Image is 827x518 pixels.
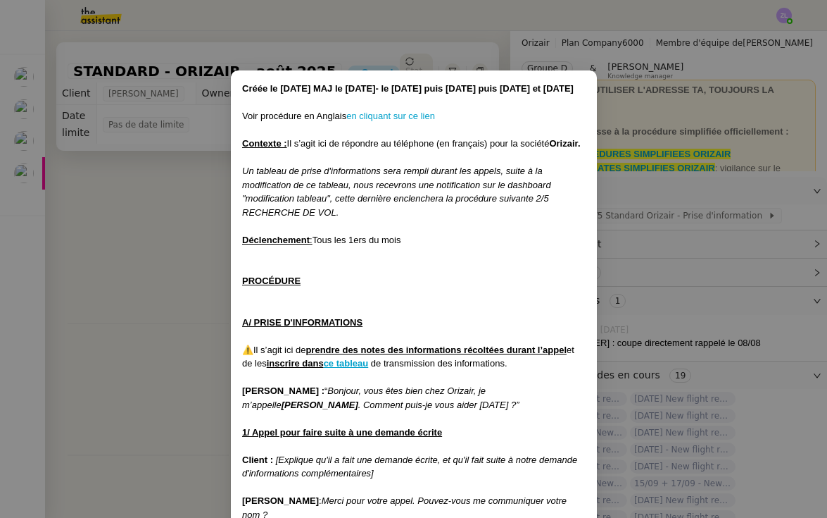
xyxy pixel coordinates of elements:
strong: Créée le [DATE] MAJ le [DATE]- le [DATE] puis [DATE] puis [DATE] et [DATE] [242,83,574,94]
div: Il s’agit ici de répondre au téléphone (en français) pour la société [242,137,586,151]
em: [Explique qu'il a fait une demande écrite, et qu'il fait suite à notre demande d'informations com... [242,455,577,479]
strong: [PERSON_NAME] : [242,386,324,396]
u: 1/ Appel pour faire suite à une demande écrite [242,427,442,438]
em: [PERSON_NAME] [281,400,358,410]
u: A/ PRISE D'INFORMATIONS [242,317,362,328]
u: PROCÉDURE [242,276,301,286]
em: Un tableau de prise d'informations sera rempli durant les appels, suite à la modification de ce t... [242,166,551,218]
div: “ [242,384,586,412]
div: ⚠️Il s’agit ici de et de les de transmission des informations. [242,343,586,371]
u: Déclenchement [242,235,310,245]
div: Tous les 1ers du mois [242,233,586,247]
u: prendre des notes des informations récoltées durant l’appel [305,345,567,355]
a: en cliquant sur ce lien [346,111,435,121]
div: Voir procédure en Anglais [242,109,586,123]
em: Bonjour, vous êtes bien chez Orizair, je m’appelle [242,386,486,410]
u: Contexte : [242,138,287,149]
u: ce tableau [323,358,368,369]
em: . Comment puis-je vous aider [DATE] ?” [358,400,519,410]
a: ce tableau [323,358,370,369]
strong: Orizair. [549,138,580,149]
u: : [310,235,313,245]
strong: Client : [242,455,273,465]
u: inscrire dans [266,358,323,369]
strong: [PERSON_NAME] [242,495,319,506]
